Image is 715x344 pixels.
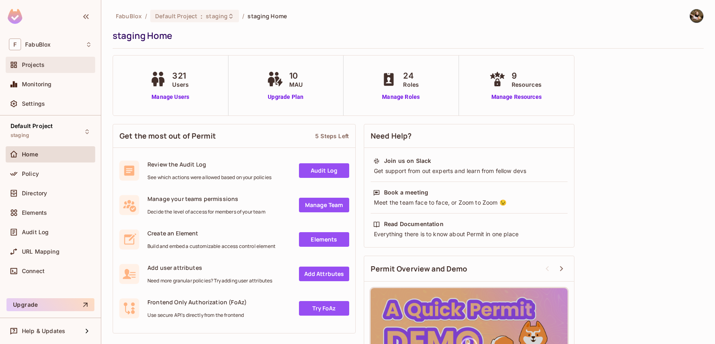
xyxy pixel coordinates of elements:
span: 9 [512,70,542,82]
span: 10 [289,70,303,82]
span: staging Home [248,12,287,20]
div: staging Home [113,30,700,42]
li: / [145,12,147,20]
a: Manage Users [148,93,193,101]
button: Upgrade [6,298,94,311]
span: Need Help? [371,131,412,141]
a: Manage Roles [379,93,423,101]
span: Default Project [155,12,197,20]
span: Settings [22,100,45,107]
span: Build and embed a customizable access control element [147,243,275,250]
div: Get support from out experts and learn from fellow devs [373,167,565,175]
span: Users [172,80,189,89]
div: 5 Steps Left [315,132,349,140]
a: Try FoAz [299,301,349,316]
span: URL Mapping [22,248,60,255]
a: Manage Resources [487,93,546,101]
img: SReyMgAAAABJRU5ErkJggg== [8,9,22,24]
div: Meet the team face to face, or Zoom to Zoom 😉 [373,199,565,207]
span: Directory [22,190,47,197]
span: the active workspace [116,12,142,20]
span: 321 [172,70,189,82]
span: Elements [22,209,47,216]
div: Everything there is to know about Permit in one place [373,230,565,238]
span: F [9,38,21,50]
span: Policy [22,171,39,177]
span: Need more granular policies? Try adding user attributes [147,278,272,284]
span: Manage your teams permissions [147,195,265,203]
span: 24 [403,70,419,82]
span: Decide the level of access for members of your team [147,209,265,215]
div: Read Documentation [384,220,444,228]
span: Use secure API's directly from the frontend [147,312,247,318]
span: Create an Element [147,229,275,237]
span: Review the Audit Log [147,160,271,168]
span: Resources [512,80,542,89]
span: Permit Overview and Demo [371,264,467,274]
span: Roles [403,80,419,89]
a: Manage Team [299,198,349,212]
a: Upgrade Plan [265,93,307,101]
span: Audit Log [22,229,49,235]
img: Peter Webb [690,9,703,23]
span: See which actions were allowed based on your policies [147,174,271,181]
span: MAU [289,80,303,89]
span: Connect [22,268,45,274]
span: Default Project [11,123,53,129]
span: : [200,13,203,19]
span: Frontend Only Authorization (FoAz) [147,298,247,306]
span: staging [206,12,228,20]
span: Monitoring [22,81,52,88]
div: Book a meeting [384,188,428,197]
div: Join us on Slack [384,157,431,165]
a: Add Attrbutes [299,267,349,281]
span: Projects [22,62,45,68]
a: Elements [299,232,349,247]
span: staging [11,132,29,139]
li: / [242,12,244,20]
span: Home [22,151,38,158]
span: Add user attributes [147,264,272,271]
span: Get the most out of Permit [120,131,216,141]
span: Workspace: FabuBlox [25,41,51,48]
a: Audit Log [299,163,349,178]
span: Help & Updates [22,328,65,334]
